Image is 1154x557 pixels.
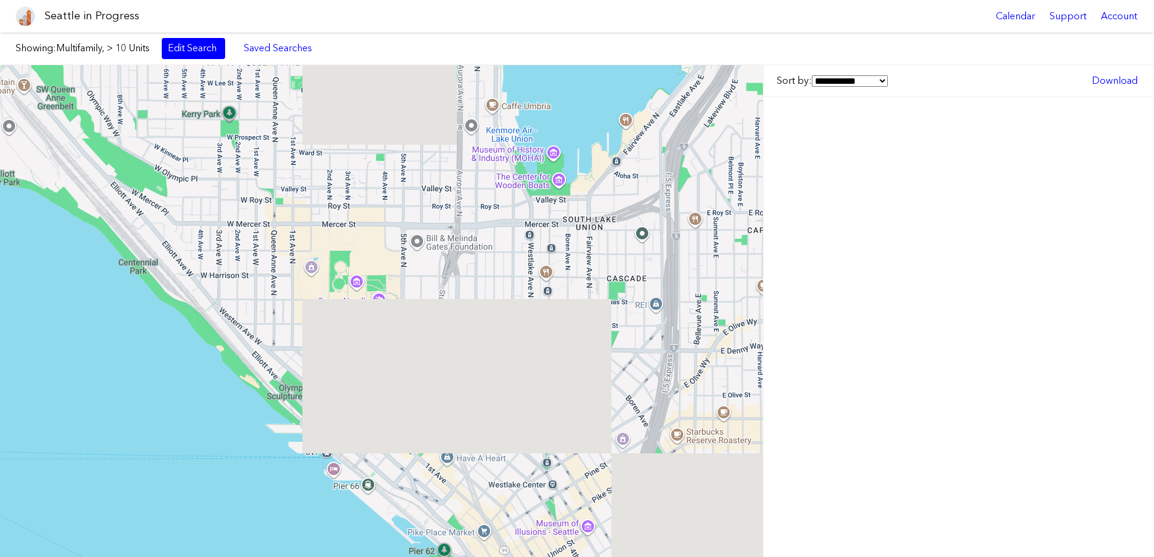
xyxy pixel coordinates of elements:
img: favicon-96x96.png [16,7,35,26]
label: Sort by: [777,74,888,87]
label: Showing: [16,42,150,55]
span: Multifamily, > 10 Units [56,42,150,54]
h1: Seattle in Progress [45,8,139,24]
select: Sort by: [812,75,888,87]
a: Saved Searches [237,38,319,58]
a: Download [1086,71,1144,91]
a: Edit Search [162,38,225,58]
